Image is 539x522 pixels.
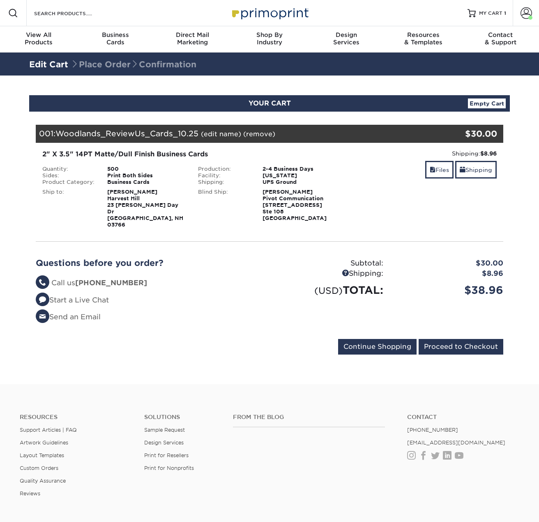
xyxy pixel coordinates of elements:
[460,167,465,173] span: shipping
[29,60,68,69] a: Edit Cart
[385,31,462,39] span: Resources
[462,31,539,46] div: & Support
[192,189,257,222] div: Blind Ship:
[101,179,192,185] div: Business Cards
[385,31,462,46] div: & Templates
[462,31,539,39] span: Contact
[308,31,385,39] span: Design
[77,31,154,46] div: Cards
[33,8,113,18] input: SEARCH PRODUCTS.....
[314,285,343,296] small: (USD)
[77,26,154,53] a: BusinessCards
[455,161,497,179] a: Shipping
[480,150,497,157] strong: $8.96
[407,427,458,433] a: [PHONE_NUMBER]
[144,440,184,446] a: Design Services
[154,31,231,46] div: Marketing
[75,279,147,287] strong: [PHONE_NUMBER]
[36,125,425,143] div: 001:
[269,282,389,298] div: TOTAL:
[144,414,221,421] h4: Solutions
[36,258,263,268] h2: Questions before you order?
[201,130,241,138] a: (edit name)
[407,440,505,446] a: [EMAIL_ADDRESS][DOMAIN_NAME]
[419,339,503,355] input: Proceed to Checkout
[308,26,385,53] a: DesignServices
[144,452,189,458] a: Print for Resellers
[101,166,192,172] div: 500
[389,268,509,279] div: $8.96
[154,31,231,39] span: Direct Mail
[36,166,101,172] div: Quantity:
[263,189,327,221] strong: [PERSON_NAME] Pivot Communication [STREET_ADDRESS] Ste 108 [GEOGRAPHIC_DATA]
[144,465,194,471] a: Print for Nonprofits
[101,172,192,179] div: Print Both Sides
[269,258,389,269] div: Subtotal:
[20,440,68,446] a: Artwork Guidelines
[36,179,101,185] div: Product Category:
[71,60,196,69] span: Place Order Confirmation
[154,26,231,53] a: Direct MailMarketing
[77,31,154,39] span: Business
[425,161,454,179] a: Files
[308,31,385,46] div: Services
[269,268,389,279] div: Shipping:
[389,258,509,269] div: $30.00
[430,167,435,173] span: files
[353,149,497,158] div: Shipping:
[36,278,263,288] li: Call us
[231,31,308,46] div: Industry
[425,128,497,140] div: $30.00
[20,452,64,458] a: Layout Templates
[55,129,198,138] span: Woodlands_ReviewUs_Cards_10.25
[20,478,66,484] a: Quality Assurance
[233,414,385,421] h4: From the Blog
[231,26,308,53] a: Shop ByIndustry
[256,166,347,172] div: 2-4 Business Days
[385,26,462,53] a: Resources& Templates
[256,172,347,179] div: [US_STATE]
[36,172,101,179] div: Sides:
[36,296,109,304] a: Start a Live Chat
[243,130,275,138] a: (remove)
[36,313,101,321] a: Send an Email
[192,172,257,179] div: Facility:
[338,339,417,355] input: Continue Shopping
[20,427,77,433] a: Support Articles | FAQ
[20,490,40,497] a: Reviews
[144,427,185,433] a: Sample Request
[462,26,539,53] a: Contact& Support
[20,465,58,471] a: Custom Orders
[192,166,257,172] div: Production:
[389,282,509,298] div: $38.96
[249,99,291,107] span: YOUR CART
[42,149,341,159] div: 2" X 3.5" 14PT Matte/Dull Finish Business Cards
[36,189,101,228] div: Ship to:
[468,98,506,108] a: Empty Cart
[504,10,506,16] span: 1
[256,179,347,185] div: UPS Ground
[231,31,308,39] span: Shop By
[20,414,132,421] h4: Resources
[192,179,257,185] div: Shipping:
[407,414,519,421] a: Contact
[479,10,502,17] span: MY CART
[107,189,183,228] strong: [PERSON_NAME] Harvest Hill 23 [PERSON_NAME] Day Dr [GEOGRAPHIC_DATA], NH 03766
[228,4,311,22] img: Primoprint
